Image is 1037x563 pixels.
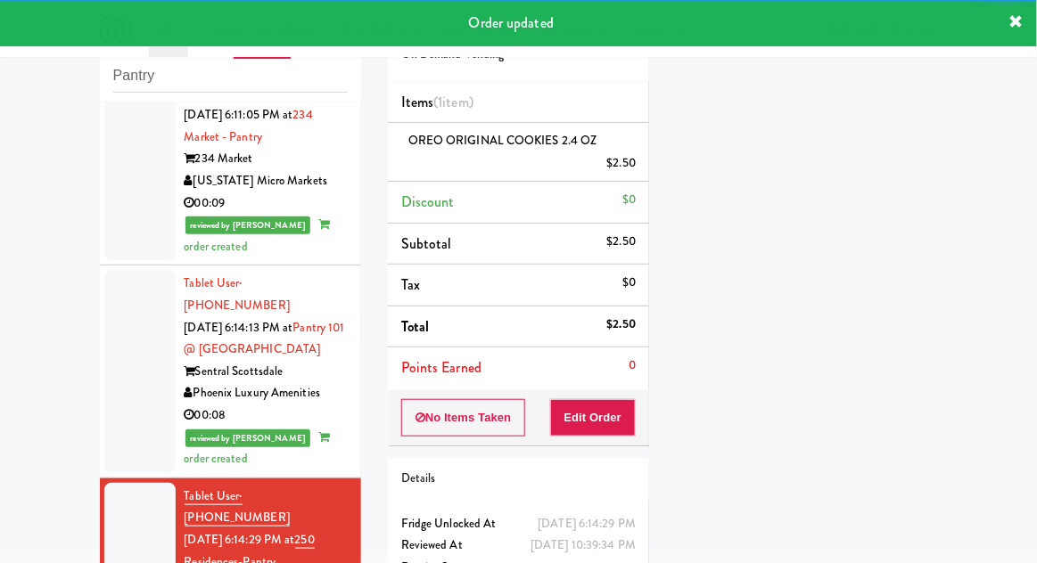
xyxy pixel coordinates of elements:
button: Edit Order [550,399,637,437]
div: Sentral Scottsdale [185,361,348,383]
h5: On Demand Vending [401,48,636,61]
input: Search vision orders [113,60,348,93]
span: · [PHONE_NUMBER] [185,62,290,102]
span: Discount [401,192,455,212]
span: reviewed by [PERSON_NAME] [185,429,311,447]
a: Tablet User· [PHONE_NUMBER] [185,62,290,102]
div: $2.50 [607,314,637,336]
div: 00:08 [185,404,348,427]
span: reviewed by [PERSON_NAME] [185,216,311,234]
span: Total [401,316,430,337]
div: $2.50 [607,231,637,253]
div: Reviewed At [401,534,636,557]
div: [DATE] 10:39:34 PM [531,534,636,557]
a: Tablet User· [PHONE_NUMBER] [185,487,290,527]
span: Tax [401,274,420,295]
span: [DATE] 6:14:13 PM at [185,319,293,336]
div: Fridge Unlocked At [401,513,636,535]
span: [DATE] 6:11:05 PM at [185,106,293,123]
a: Tablet User· [PHONE_NUMBER] [185,274,290,314]
span: [DATE] 6:14:29 PM at [185,531,295,548]
span: OREO ORIGINAL COOKIES 2.4 OZ [408,132,597,149]
div: [US_STATE] Micro Markets [185,170,348,192]
span: order created [185,216,330,255]
span: Items [401,92,473,112]
div: $0 [622,189,636,211]
span: (1 ) [433,92,473,112]
span: Order updated [469,12,554,33]
div: [DATE] 6:14:29 PM [538,513,636,535]
span: Subtotal [401,233,452,254]
a: 234 Market - Pantry [185,106,313,145]
button: No Items Taken [401,399,526,437]
div: $2.50 [607,152,637,175]
div: 0 [629,355,636,377]
div: Details [401,468,636,490]
div: $0 [622,272,636,294]
li: Tablet User· [PHONE_NUMBER][DATE] 6:14:13 PM atPantry 101 @ [GEOGRAPHIC_DATA]Sentral ScottsdalePh... [100,265,361,477]
div: 234 Market [185,148,348,170]
div: 00:09 [185,192,348,215]
div: Phoenix Luxury Amenities [185,382,348,404]
ng-pluralize: item [443,92,469,112]
span: Points Earned [401,357,481,378]
li: Tablet User· [PHONE_NUMBER][DATE] 6:11:05 PM at234 Market - Pantry234 Market[US_STATE] Micro Mark... [100,53,361,265]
